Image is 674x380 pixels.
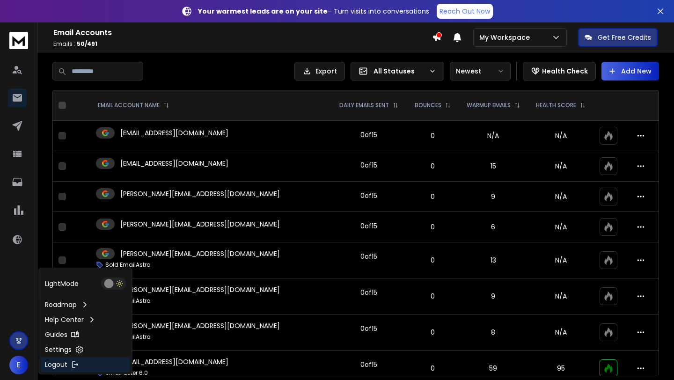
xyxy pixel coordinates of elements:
p: Help Center [45,315,84,324]
button: E [9,356,28,374]
p: [EMAIL_ADDRESS][DOMAIN_NAME] [120,357,228,366]
p: [EMAIL_ADDRESS][DOMAIN_NAME] [120,128,228,138]
p: Logout [45,360,67,369]
p: N/A [534,161,588,171]
strong: Your warmest leads are on your site [198,7,328,16]
p: [PERSON_NAME][EMAIL_ADDRESS][DOMAIN_NAME] [120,321,280,330]
a: Guides [41,327,130,342]
p: N/A [534,328,588,337]
p: Light Mode [45,279,79,288]
p: 0 [412,364,453,373]
div: 0 of 15 [360,221,377,231]
img: logo [9,32,28,49]
p: Settings [45,345,72,354]
p: My Workspace [479,33,534,42]
p: N/A [534,131,588,140]
div: 0 of 15 [360,191,377,200]
td: 6 [459,212,528,242]
div: 0 of 15 [360,324,377,333]
p: 0 [412,161,453,171]
p: Roadmap [45,300,77,309]
td: 15 [459,151,528,182]
p: – Turn visits into conversations [198,7,429,16]
p: [EMAIL_ADDRESS][DOMAIN_NAME] [120,159,228,168]
p: 0 [412,222,453,232]
p: HEALTH SCORE [536,102,576,109]
div: 0 of 15 [360,161,377,170]
p: Sold EmailAstra [105,261,151,269]
p: N/A [534,192,588,201]
p: [PERSON_NAME][EMAIL_ADDRESS][DOMAIN_NAME] [120,189,280,198]
div: EMAIL ACCOUNT NAME [98,102,169,109]
p: BOUNCES [415,102,441,109]
p: Guides [45,330,67,339]
div: 0 of 15 [360,252,377,261]
p: 0 [412,292,453,301]
button: Add New [601,62,659,80]
p: 0 [412,328,453,337]
h1: Email Accounts [53,27,432,38]
a: Reach Out Now [437,4,493,19]
td: N/A [459,121,528,151]
p: N/A [534,256,588,265]
td: 8 [459,314,528,351]
p: 0 [412,131,453,140]
p: WARMUP EMAILS [467,102,511,109]
p: DAILY EMAILS SENT [339,102,389,109]
p: Health Check [542,66,588,76]
p: All Statuses [374,66,425,76]
button: Get Free Credits [578,28,658,47]
p: Reach Out Now [440,7,490,16]
button: Newest [450,62,511,80]
span: 50 / 491 [77,40,97,48]
td: 9 [459,182,528,212]
p: N/A [534,292,588,301]
div: 0 of 15 [360,360,377,369]
a: Settings [41,342,130,357]
a: Help Center [41,312,130,327]
button: Health Check [523,62,596,80]
p: N/A [534,222,588,232]
a: Roadmap [41,297,130,312]
p: Get Free Credits [598,33,651,42]
p: Emails : [53,40,432,48]
p: 0 [412,256,453,265]
div: 0 of 15 [360,288,377,297]
p: [PERSON_NAME][EMAIL_ADDRESS][DOMAIN_NAME] [120,285,280,294]
div: 0 of 15 [360,130,377,139]
p: 0 [412,192,453,201]
button: Export [294,62,345,80]
td: 13 [459,242,528,278]
td: 9 [459,278,528,314]
p: [PERSON_NAME][EMAIL_ADDRESS][DOMAIN_NAME] [120,249,280,258]
p: [PERSON_NAME][EMAIL_ADDRESS][DOMAIN_NAME] [120,219,280,229]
